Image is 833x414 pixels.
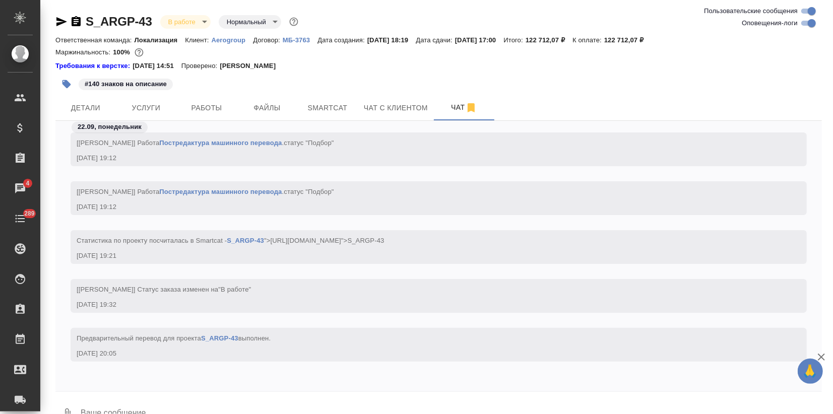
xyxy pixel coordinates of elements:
span: Чат с клиентом [364,102,428,114]
p: Клиент: [185,36,211,44]
span: Smartcat [303,102,352,114]
p: МБ-3763 [283,36,317,44]
p: К оплате: [572,36,604,44]
a: Требования к верстке: [55,61,133,71]
span: 4 [20,178,35,188]
p: Ответственная команда: [55,36,135,44]
span: Пользовательские сообщения [704,6,798,16]
p: 22.09, понедельник [78,122,142,132]
p: #140 знаков на описание [85,79,167,89]
a: S_ARGP-43 [227,237,264,244]
button: 🙏 [798,359,823,384]
p: 100% [113,48,133,56]
span: Детали [61,102,110,114]
button: Добавить тэг [55,73,78,95]
svg: Отписаться [465,102,477,114]
p: 122 712,07 ₽ [526,36,572,44]
div: Нажми, чтобы открыть папку с инструкцией [55,61,133,71]
button: Скопировать ссылку [70,16,82,28]
a: S_ARGP-43 [86,15,152,28]
button: В работе [165,18,199,26]
div: [DATE] 19:12 [77,202,772,212]
span: Файлы [243,102,291,114]
span: 289 [18,209,41,219]
span: [[PERSON_NAME]] Статус заказа изменен на [77,286,251,293]
p: 122 712,07 ₽ [604,36,651,44]
a: Постредактура машинного перевода [159,139,282,147]
p: Итого: [503,36,525,44]
p: Договор: [253,36,283,44]
p: Проверено: [181,61,220,71]
div: [DATE] 20:05 [77,349,772,359]
a: Постредактура машинного перевода [159,188,282,195]
span: Работы [182,102,231,114]
p: [DATE] 17:00 [455,36,504,44]
div: [DATE] 19:32 [77,300,772,310]
p: Дата создания: [317,36,367,44]
p: [DATE] 14:51 [133,61,181,71]
span: "В работе" [218,286,251,293]
div: В работе [219,15,281,29]
p: Aerogroup [212,36,253,44]
span: Услуги [122,102,170,114]
div: В работе [160,15,211,29]
span: 140 знаков на описание [78,79,174,88]
button: 0.00 RUB; 0.00 USD; [133,46,146,59]
div: [DATE] 19:21 [77,251,772,261]
a: 4 [3,176,38,201]
span: 🙏 [802,361,819,382]
span: Оповещения-логи [742,18,798,28]
a: S_ARGP-43 [201,334,238,342]
a: Aerogroup [212,35,253,44]
button: Нормальный [224,18,269,26]
span: Cтатистика по проекту посчиталась в Smartcat - ">[URL][DOMAIN_NAME]">S_ARGP-43 [77,237,385,244]
a: 289 [3,206,38,231]
span: Предварительный перевод для проекта выполнен. [77,334,271,342]
p: Маржинальность: [55,48,113,56]
span: статус "Подбор" [284,188,334,195]
div: [DATE] 19:12 [77,153,772,163]
span: [[PERSON_NAME]] Работа . [77,139,334,147]
span: статус "Подбор" [284,139,334,147]
p: Локализация [135,36,185,44]
span: Чат [440,101,488,114]
button: Доп статусы указывают на важность/срочность заказа [287,15,300,28]
a: МБ-3763 [283,35,317,44]
p: [PERSON_NAME] [220,61,283,71]
span: [[PERSON_NAME]] Работа . [77,188,334,195]
p: [DATE] 18:19 [367,36,416,44]
p: Дата сдачи: [416,36,455,44]
button: Скопировать ссылку для ЯМессенджера [55,16,68,28]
